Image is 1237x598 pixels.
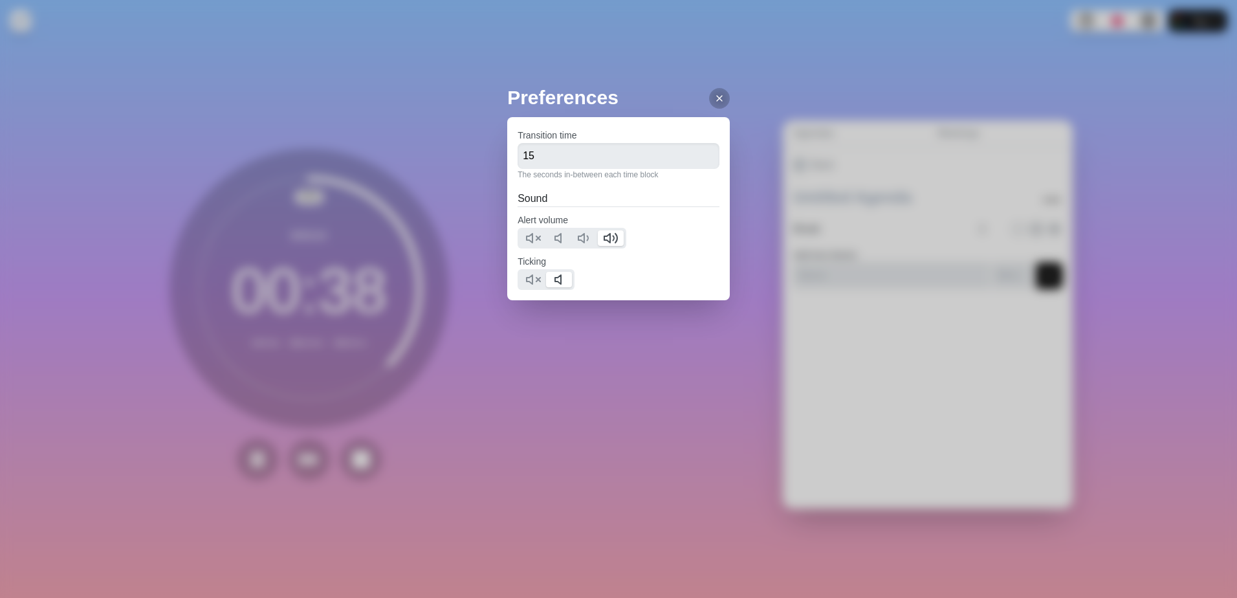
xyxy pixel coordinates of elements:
[518,215,568,225] label: Alert volume
[518,191,719,206] h2: Sound
[518,130,576,140] label: Transition time
[518,256,546,267] label: Ticking
[518,169,719,181] p: The seconds in-between each time block
[507,83,730,112] h2: Preferences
